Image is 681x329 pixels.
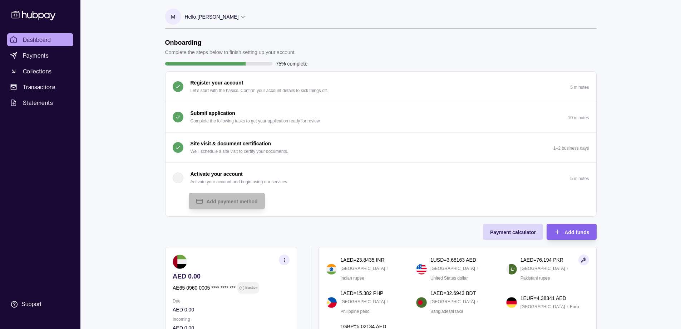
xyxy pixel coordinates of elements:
img: us [416,264,427,275]
p: 1–2 business days [553,146,589,151]
span: Add payment method [207,199,258,204]
img: pk [506,264,517,275]
img: de [506,297,517,308]
p: Euro [570,303,579,311]
button: Site visit & document certification We'll schedule a site visit to certify your documents.1–2 bus... [166,132,596,163]
p: 10 minutes [568,115,589,120]
p: 5 minutes [570,176,589,181]
img: in [326,264,337,275]
p: 75% complete [276,60,308,68]
a: Dashboard [7,33,73,46]
p: We'll schedule a site visit to certify your documents. [191,147,288,155]
p: / [567,265,568,272]
p: Inactive [245,284,257,292]
button: Activate your account Activate your account and begin using our services.5 minutes [166,163,596,193]
p: 1 EUR = 4.38341 AED [520,294,566,302]
div: Activate your account Activate your account and begin using our services.5 minutes [166,193,596,216]
img: ae [173,255,187,269]
a: Payments [7,49,73,62]
p: / [387,265,388,272]
a: Collections [7,65,73,78]
p: 5 minutes [570,85,589,90]
p: / [477,265,478,272]
p: Incoming [173,315,290,323]
p: [GEOGRAPHIC_DATA] [520,265,565,272]
p: [GEOGRAPHIC_DATA] [430,265,475,272]
a: Transactions [7,81,73,93]
p: Indian rupee [340,274,364,282]
button: Submit application Complete the following tasks to get your application ready for review.10 minutes [166,102,596,132]
button: Add payment method [189,193,265,209]
p: 1 AED = 76.194 PKR [520,256,563,264]
button: Register your account Let's start with the basics. Confirm your account details to kick things of... [166,72,596,102]
p: Philippine peso [340,308,369,315]
p: [GEOGRAPHIC_DATA] [520,303,565,311]
p: [GEOGRAPHIC_DATA] [340,265,385,272]
img: bd [416,297,427,308]
p: AED 0.00 [173,306,290,314]
span: Transactions [23,83,56,91]
p: Register your account [191,79,243,87]
button: Add funds [547,224,596,240]
p: 1 AED = 23.8435 INR [340,256,384,264]
p: Let's start with the basics. Confirm your account details to kick things off. [191,87,328,95]
p: M [171,13,175,21]
p: 1 AED = 15.382 PHP [340,289,383,297]
p: United States dollar [430,274,468,282]
p: Pakistani rupee [520,274,550,282]
p: / [477,298,478,306]
p: AED 0.00 [173,272,290,280]
img: ph [326,297,337,308]
a: Statements [7,96,73,109]
span: Statements [23,98,53,107]
p: / [387,298,388,306]
span: Dashboard [23,35,51,44]
p: Due [173,297,290,305]
p: / [567,303,568,311]
span: Collections [23,67,51,76]
div: Support [21,300,41,308]
p: [GEOGRAPHIC_DATA] [430,298,475,306]
h1: Onboarding [165,39,296,47]
p: 1 USD = 3.68163 AED [430,256,476,264]
p: Site visit & document certification [191,140,271,147]
button: Payment calculator [483,224,543,240]
a: Support [7,297,73,312]
span: Add funds [564,229,589,235]
p: Complete the steps below to finish setting up your account. [165,48,296,56]
p: 1 AED = 32.6943 BDT [430,289,476,297]
p: Hello, [PERSON_NAME] [185,13,239,21]
span: Payment calculator [490,229,536,235]
p: [GEOGRAPHIC_DATA] [340,298,385,306]
p: Bangladeshi taka [430,308,463,315]
p: Activate your account [191,170,243,178]
p: Submit application [191,109,235,117]
p: Activate your account and begin using our services. [191,178,288,186]
p: Complete the following tasks to get your application ready for review. [191,117,321,125]
span: Payments [23,51,49,60]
